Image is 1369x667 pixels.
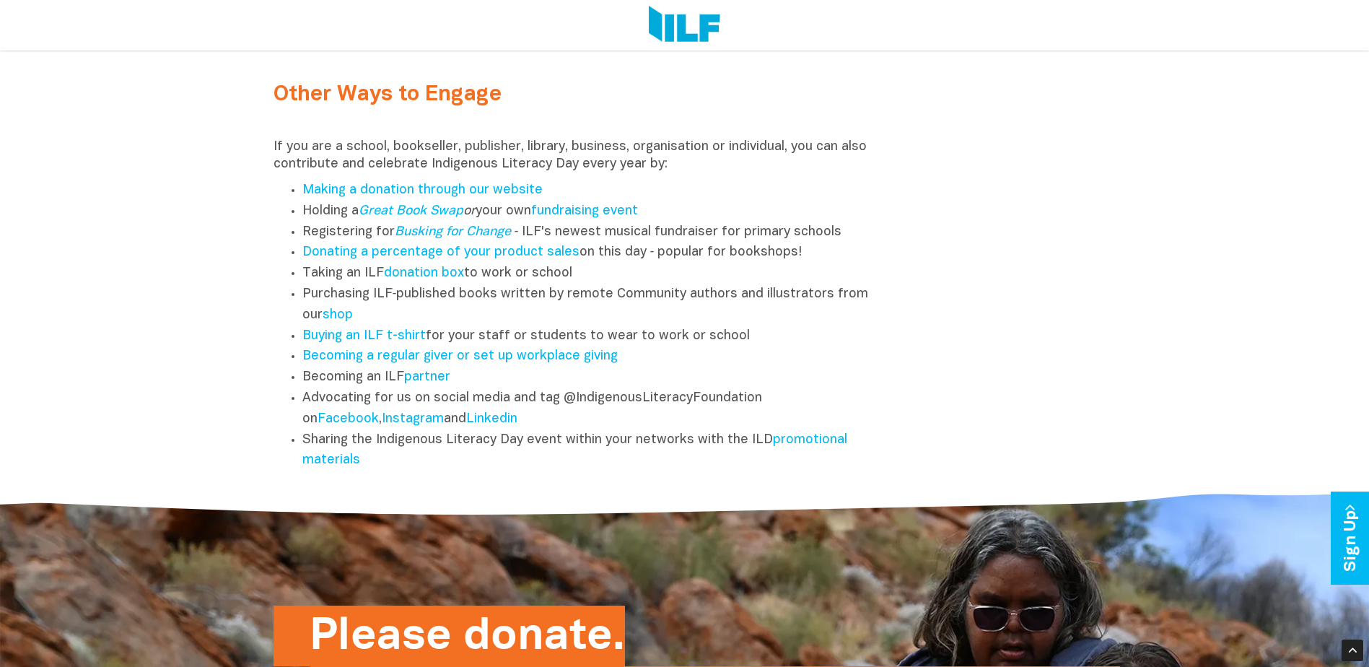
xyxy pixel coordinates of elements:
li: Purchasing ILF‑published books written by remote Community authors and illustrators from our [302,284,885,326]
li: Holding a your own [302,201,885,222]
li: on this day ‑ popular for bookshops! [302,243,885,263]
a: Becoming a regular giver or set up workplace giving [302,350,618,362]
li: for your staff or students to wear to work or school [302,326,885,347]
a: Buying an ILF t-shirt [302,330,426,342]
a: Great Book Swap [359,205,463,217]
a: Instagram [382,413,444,425]
a: Linkedin [466,413,517,425]
a: Donating a percentage of your product sales [302,246,579,258]
li: Advocating for us on social media and tag @IndigenousLiteracyFoundation on , and [302,388,885,430]
li: Registering for ‑ ILF's newest musical fundraiser for primary schools [302,222,885,243]
p: If you are a school, bookseller, publisher, library, business, organisation or individual, you ca... [274,139,885,173]
li: Sharing the Indigenous Literacy Day event within your networks with the ILD [302,430,885,472]
a: partner [404,371,450,383]
a: Making a donation through our website [302,184,543,196]
h2: Other Ways to Engage [274,83,885,107]
img: Logo [649,6,720,45]
a: Facebook [318,413,379,425]
li: Taking an ILF to work or school [302,263,885,284]
a: Busking for Change [395,226,511,238]
div: Scroll Back to Top [1342,640,1363,661]
li: Becoming an ILF [302,367,885,388]
em: or [359,205,476,217]
a: donation box [384,267,464,279]
a: fundraising event [531,205,638,217]
a: shop [323,309,353,321]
